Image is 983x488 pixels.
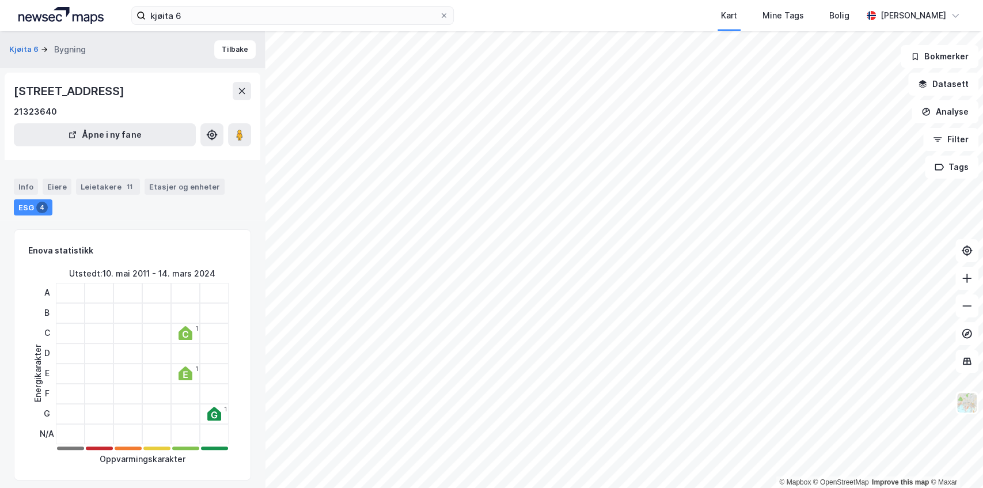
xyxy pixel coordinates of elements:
[9,44,41,55] button: Kjøita 6
[40,343,54,364] div: D
[925,156,978,179] button: Tags
[195,365,198,372] div: 1
[40,283,54,303] div: A
[40,364,54,384] div: E
[18,7,104,24] img: logo.a4113a55bc3d86da70a041830d287a7e.svg
[100,452,185,466] div: Oppvarmingskarakter
[36,202,48,213] div: 4
[28,244,93,258] div: Enova statistikk
[872,478,929,486] a: Improve this map
[40,323,54,343] div: C
[956,392,978,414] img: Z
[901,45,978,68] button: Bokmerker
[14,199,52,215] div: ESG
[40,384,54,404] div: F
[40,404,54,424] div: G
[880,9,946,22] div: [PERSON_NAME]
[779,478,811,486] a: Mapbox
[14,123,196,146] button: Åpne i ny fane
[912,100,978,123] button: Analyse
[925,433,983,488] iframe: Chat Widget
[43,179,71,195] div: Eiere
[76,179,140,195] div: Leietakere
[224,406,227,413] div: 1
[214,40,256,59] button: Tilbake
[69,267,215,281] div: Utstedt : 10. mai 2011 - 14. mars 2024
[149,181,220,192] div: Etasjer og enheter
[925,433,983,488] div: Kontrollprogram for chat
[40,303,54,323] div: B
[195,325,198,332] div: 1
[762,9,804,22] div: Mine Tags
[40,424,54,444] div: N/A
[14,82,127,100] div: [STREET_ADDRESS]
[721,9,737,22] div: Kart
[146,7,439,24] input: Søk på adresse, matrikkel, gårdeiere, leietakere eller personer
[813,478,869,486] a: OpenStreetMap
[829,9,849,22] div: Bolig
[124,181,135,192] div: 11
[14,179,38,195] div: Info
[31,345,45,402] div: Energikarakter
[14,105,57,119] div: 21323640
[908,73,978,96] button: Datasett
[54,43,86,56] div: Bygning
[923,128,978,151] button: Filter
